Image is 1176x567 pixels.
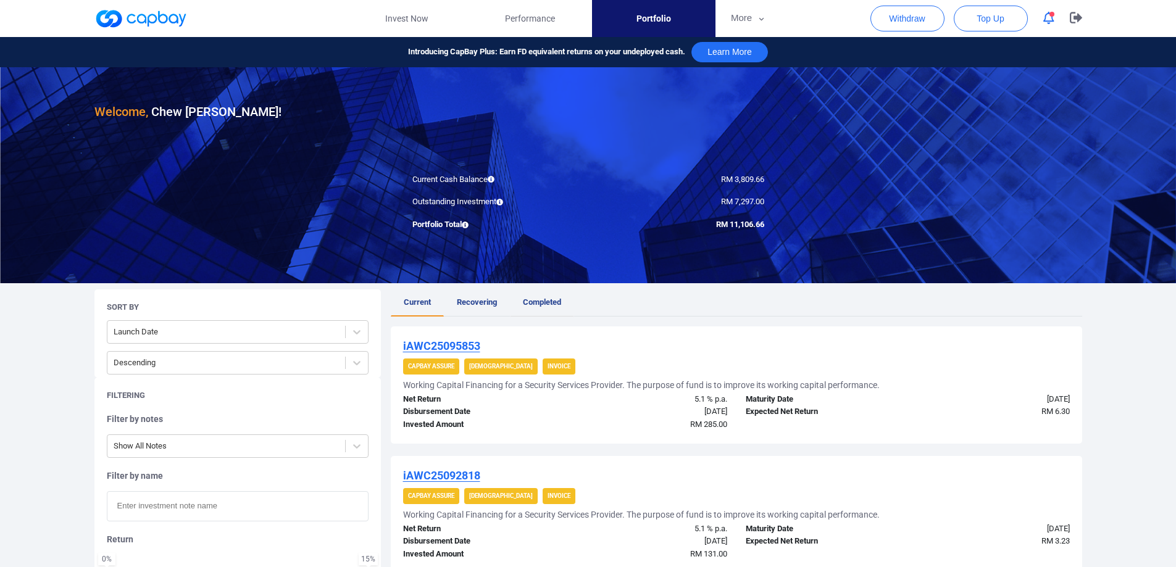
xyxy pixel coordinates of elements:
div: Portfolio Total [403,218,588,231]
span: RM 3.23 [1041,536,1070,545]
span: Performance [505,12,555,25]
span: Current [404,297,431,307]
h5: Working Capital Financing for a Security Services Provider. The purpose of fund is to improve its... [403,509,880,520]
div: 5.1 % p.a. [565,523,736,536]
span: Completed [523,297,561,307]
div: [DATE] [565,405,736,418]
strong: [DEMOGRAPHIC_DATA] [469,492,533,499]
div: [DATE] [565,535,736,548]
strong: CapBay Assure [408,492,454,499]
div: [DATE] [907,393,1079,406]
span: RM 6.30 [1041,407,1070,416]
h5: Working Capital Financing for a Security Services Provider. The purpose of fund is to improve its... [403,379,880,391]
span: RM 131.00 [690,549,727,558]
input: Enter investment note name [107,491,369,521]
h5: Filter by name [107,470,369,481]
strong: Invoice [548,492,570,499]
strong: [DEMOGRAPHIC_DATA] [469,363,533,370]
div: 5.1 % p.a. [565,393,736,406]
span: RM 11,106.66 [716,220,764,229]
div: Net Return [394,393,565,406]
div: 15 % [361,555,375,563]
h5: Filter by notes [107,413,369,424]
div: Net Return [394,523,565,536]
u: iAWC25095853 [403,339,480,352]
div: Outstanding Investment [403,196,588,209]
button: Withdraw [870,6,945,31]
span: Introducing CapBay Plus: Earn FD equivalent returns on your undeployed cash. [408,46,685,59]
div: Expected Net Return [736,535,908,548]
div: Invested Amount [394,548,565,561]
button: Top Up [954,6,1028,31]
div: Maturity Date [736,393,908,406]
span: RM 285.00 [690,420,727,429]
h5: Return [107,534,369,545]
h5: Filtering [107,390,145,401]
span: RM 3,809.66 [721,175,764,184]
button: Learn More [691,42,768,62]
span: Recovering [457,297,497,307]
span: Welcome, [94,104,148,119]
span: RM 7,297.00 [721,197,764,206]
div: Maturity Date [736,523,908,536]
h5: Sort By [107,302,139,313]
div: [DATE] [907,523,1079,536]
div: Disbursement Date [394,405,565,418]
div: 0 % [101,555,113,563]
div: Disbursement Date [394,535,565,548]
strong: Invoice [548,363,570,370]
u: iAWC25092818 [403,469,480,482]
div: Expected Net Return [736,405,908,418]
strong: CapBay Assure [408,363,454,370]
div: Current Cash Balance [403,173,588,186]
h3: Chew [PERSON_NAME] ! [94,102,281,122]
span: Portfolio [636,12,671,25]
span: Top Up [977,12,1004,25]
div: Invested Amount [394,418,565,431]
